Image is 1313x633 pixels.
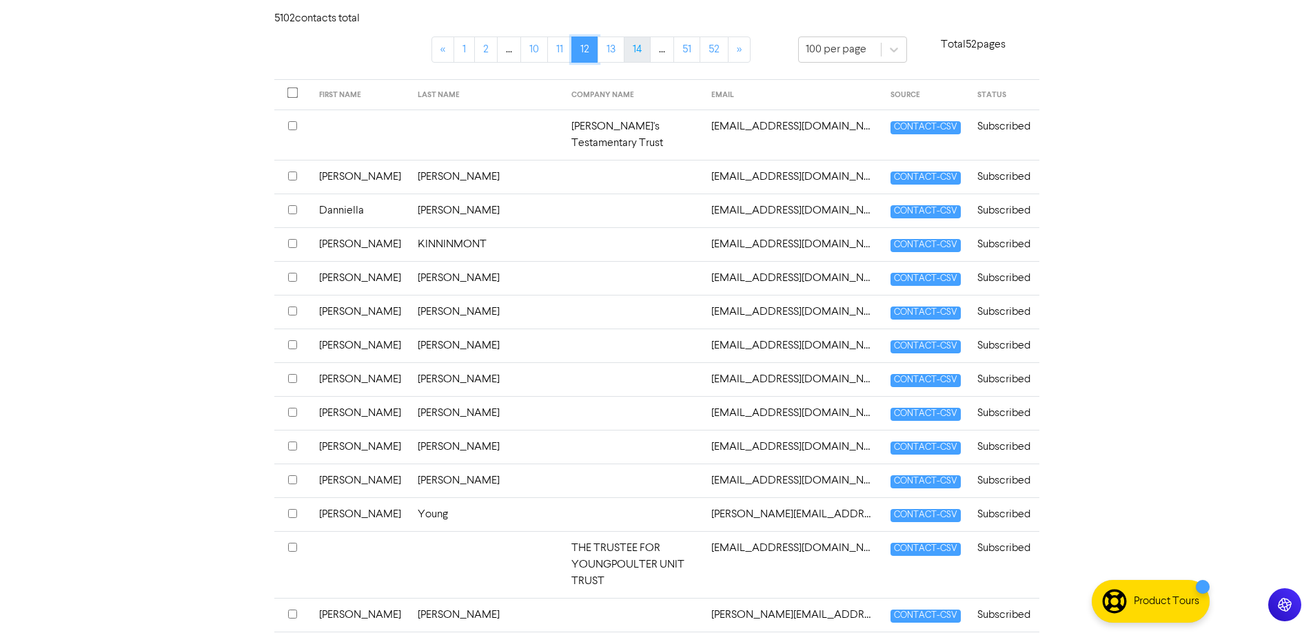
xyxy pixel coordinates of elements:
span: CONTACT-CSV [890,172,961,185]
td: Subscribed [969,598,1039,632]
a: Page 2 [474,37,498,63]
td: [PERSON_NAME] [409,396,564,430]
td: danossmith@hotmail.com [703,329,882,362]
th: COMPANY NAME [563,80,703,110]
td: [PERSON_NAME] [311,362,409,396]
td: [PERSON_NAME] [311,430,409,464]
td: danphotography@bigpond.com [703,362,882,396]
p: Total 52 pages [907,37,1039,53]
td: danvanman69@hotmail.com [703,430,882,464]
td: Subscribed [969,227,1039,261]
td: Subscribed [969,261,1039,295]
td: dannykinninmont@turboroofingqld.com [703,227,882,261]
td: [PERSON_NAME] [311,497,409,531]
span: CONTACT-CSV [890,307,961,320]
td: danniellaasoich@gmail.com [703,194,882,227]
td: [PERSON_NAME] [311,261,409,295]
td: darcygrudnoff@hotmail.com [703,464,882,497]
a: « [431,37,454,63]
td: Subscribed [969,430,1039,464]
td: Subscribed [969,110,1039,160]
td: [PERSON_NAME] [409,329,564,362]
td: Subscribed [969,160,1039,194]
span: CONTACT-CSV [890,239,961,252]
th: STATUS [969,80,1039,110]
a: Page 14 [624,37,651,63]
th: LAST NAME [409,80,564,110]
span: CONTACT-CSV [890,340,961,353]
a: » [728,37,751,63]
span: CONTACT-CSV [890,121,961,134]
span: CONTACT-CSV [890,408,961,421]
span: CONTACT-CSV [890,610,961,623]
td: Subscribed [969,295,1039,329]
span: CONTACT-CSV [890,475,961,488]
th: SOURCE [882,80,969,110]
td: Subscribed [969,396,1039,430]
td: THE TRUSTEE FOR YOUNGPOULTER UNIT TRUST [563,531,703,598]
span: CONTACT-CSV [890,273,961,286]
td: Subscribed [969,497,1039,531]
td: [PERSON_NAME] [311,160,409,194]
span: CONTACT-CSV [890,509,961,522]
td: Subscribed [969,464,1039,497]
td: [PERSON_NAME] [311,329,409,362]
a: Page 12 is your current page [571,37,598,63]
th: EMAIL [703,80,882,110]
a: Page 13 [598,37,624,63]
td: [PERSON_NAME] [409,160,564,194]
td: darran.ogle@msasafety.com [703,598,882,632]
a: Page 52 [700,37,729,63]
td: darenyoung@me.com [703,531,882,598]
td: [PERSON_NAME] [311,295,409,329]
td: Subscribed [969,194,1039,227]
td: daren@six6films.com.au [703,497,882,531]
td: KINNINMONT [409,227,564,261]
td: [PERSON_NAME] [409,598,564,632]
td: [PERSON_NAME] [409,362,564,396]
td: [PERSON_NAME] [409,430,564,464]
span: CONTACT-CSV [890,442,961,455]
td: danobutler33@gmail.com [703,295,882,329]
td: [PERSON_NAME] [409,261,564,295]
iframe: Chat Widget [1244,567,1313,633]
span: CONTACT-CSV [890,374,961,387]
a: Page 51 [673,37,700,63]
td: [PERSON_NAME] [311,598,409,632]
td: danroiko@gmail.com [703,396,882,430]
td: dannicalaby@hotmail.com [703,160,882,194]
td: dannanna1964@gmail.com [703,110,882,160]
span: CONTACT-CSV [890,205,961,218]
td: Subscribed [969,362,1039,396]
td: Subscribed [969,531,1039,598]
div: 100 per page [806,41,866,58]
td: [PERSON_NAME] [311,464,409,497]
td: Danniella [311,194,409,227]
td: [PERSON_NAME]'s Testamentary Trust [563,110,703,160]
span: CONTACT-CSV [890,543,961,556]
a: Page 10 [520,37,548,63]
a: Page 1 [454,37,475,63]
td: [PERSON_NAME] [409,295,564,329]
th: FIRST NAME [311,80,409,110]
td: Young [409,497,564,531]
td: [PERSON_NAME] [409,464,564,497]
td: [PERSON_NAME] [311,227,409,261]
td: [PERSON_NAME] [409,194,564,227]
td: danny_vang96@hotmail.com [703,261,882,295]
td: [PERSON_NAME] [311,396,409,430]
a: Page 11 [547,37,572,63]
h6: 5102 contact s total [274,12,385,25]
td: Subscribed [969,329,1039,362]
